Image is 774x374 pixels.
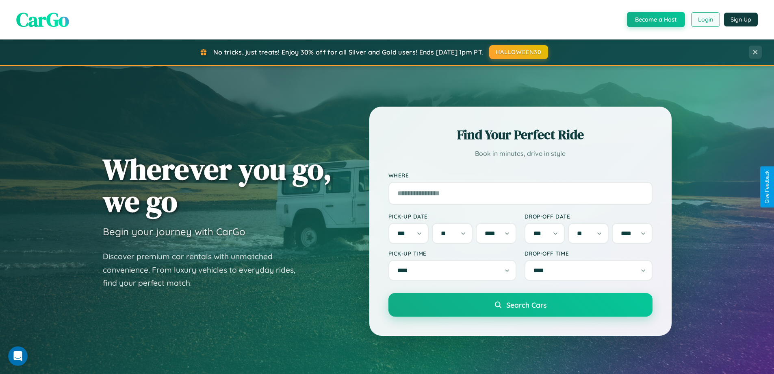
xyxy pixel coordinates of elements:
[388,293,653,317] button: Search Cars
[489,45,548,59] button: HALLOWEEN30
[103,250,306,290] p: Discover premium car rentals with unmatched convenience. From luxury vehicles to everyday rides, ...
[627,12,685,27] button: Become a Host
[16,6,69,33] span: CarGo
[525,213,653,220] label: Drop-off Date
[213,48,483,56] span: No tricks, just treats! Enjoy 30% off for all Silver and Gold users! Ends [DATE] 1pm PT.
[8,346,28,366] iframe: Intercom live chat
[691,12,720,27] button: Login
[506,300,546,309] span: Search Cars
[525,250,653,257] label: Drop-off Time
[103,225,245,238] h3: Begin your journey with CarGo
[388,213,516,220] label: Pick-up Date
[764,171,770,203] div: Give Feedback
[388,250,516,257] label: Pick-up Time
[724,13,758,26] button: Sign Up
[388,148,653,160] p: Book in minutes, drive in style
[388,126,653,144] h2: Find Your Perfect Ride
[388,172,653,179] label: Where
[103,153,332,217] h1: Wherever you go, we go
